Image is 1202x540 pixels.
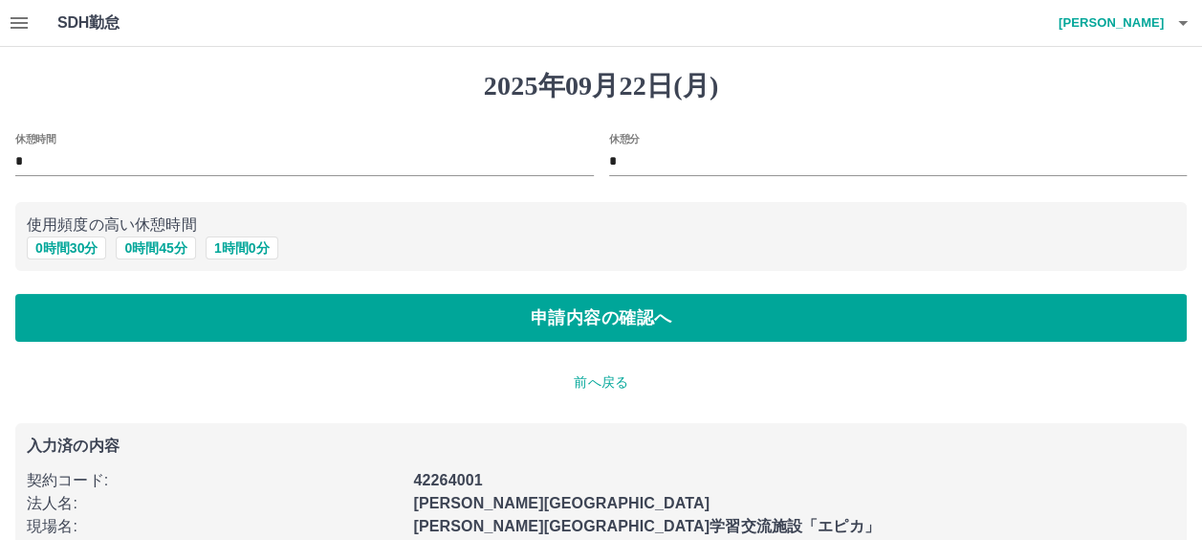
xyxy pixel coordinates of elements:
[206,236,278,259] button: 1時間0分
[413,472,482,488] b: 42264001
[116,236,195,259] button: 0時間45分
[413,518,879,534] b: [PERSON_NAME][GEOGRAPHIC_DATA]学習交流施設「エピカ」
[15,70,1187,102] h1: 2025年09月22日(月)
[413,495,710,511] b: [PERSON_NAME][GEOGRAPHIC_DATA]
[15,131,55,146] label: 休憩時間
[15,372,1187,393] p: 前へ戻る
[27,469,402,492] p: 契約コード :
[27,439,1175,454] p: 入力済の内容
[27,515,402,538] p: 現場名 :
[609,131,640,146] label: 休憩分
[15,294,1187,342] button: 申請内容の確認へ
[27,236,106,259] button: 0時間30分
[27,492,402,515] p: 法人名 :
[27,214,1175,236] p: 使用頻度の高い休憩時間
